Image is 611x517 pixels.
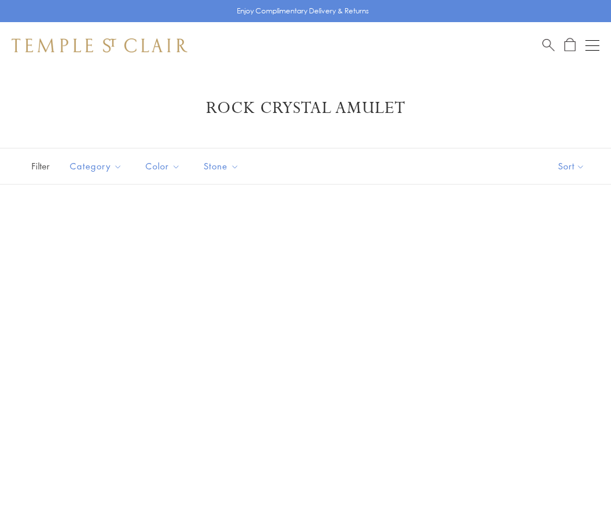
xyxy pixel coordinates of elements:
[64,159,131,173] span: Category
[195,153,248,179] button: Stone
[29,98,582,119] h1: Rock Crystal Amulet
[140,159,189,173] span: Color
[198,159,248,173] span: Stone
[61,153,131,179] button: Category
[532,148,611,184] button: Show sort by
[564,38,576,52] a: Open Shopping Bag
[12,38,187,52] img: Temple St. Clair
[585,38,599,52] button: Open navigation
[237,5,369,17] p: Enjoy Complimentary Delivery & Returns
[542,38,555,52] a: Search
[137,153,189,179] button: Color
